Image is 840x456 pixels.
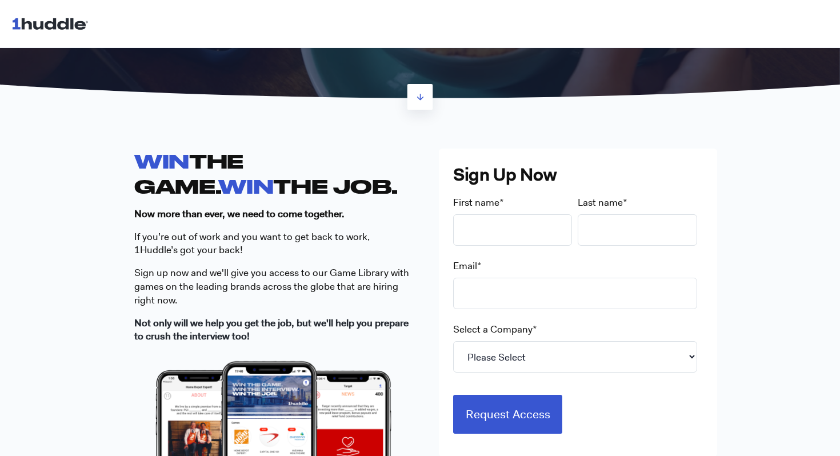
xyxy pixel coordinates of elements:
p: S [134,266,413,307]
span: WIN [218,175,273,197]
span: If you’re out of work and you want to get back to work, 1Huddle’s got your back! [134,230,370,257]
h3: Sign Up Now [453,163,703,187]
img: 1huddle [11,13,93,34]
span: Last name [578,196,623,209]
strong: Now more than ever, we need to come together. [134,207,345,220]
span: Email [453,259,477,272]
span: WIN [134,150,189,172]
span: Select a Company [453,323,533,335]
span: ign up now and we'll give you access to our Game Library with games on the leading brands across ... [134,266,409,306]
strong: Not only will we help you get the job, but we'll help you prepare to crush the interview too! [134,317,409,343]
span: First name [453,196,499,209]
input: Request Access [453,395,563,434]
strong: THE GAME. THE JOB. [134,150,398,197]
